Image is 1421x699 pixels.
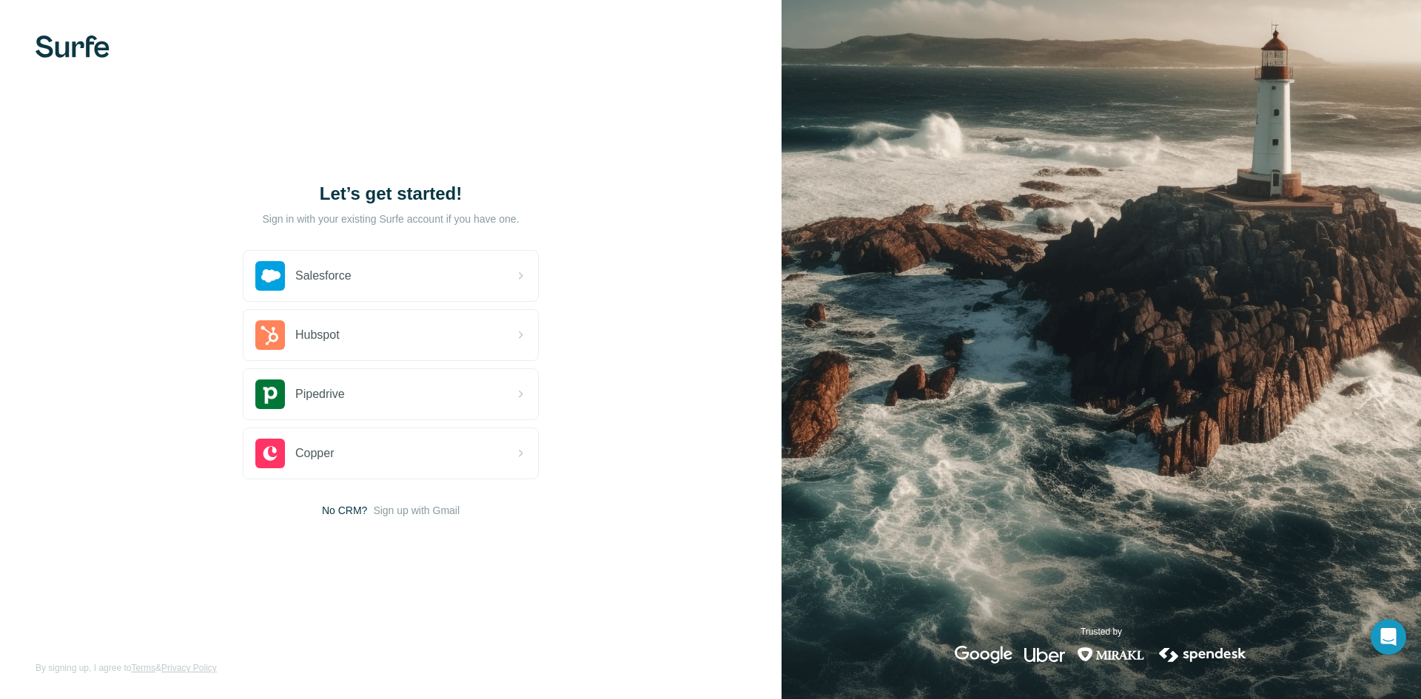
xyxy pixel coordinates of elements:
p: Trusted by [1081,625,1122,638]
a: Privacy Policy [161,663,217,673]
img: mirakl's logo [1077,646,1145,663]
img: copper's logo [255,439,285,468]
span: Pipedrive [295,385,345,403]
p: Sign in with your existing Surfe account if you have one. [262,212,519,226]
img: spendesk's logo [1157,646,1249,663]
img: salesforce's logo [255,261,285,291]
div: Open Intercom Messenger [1371,619,1406,655]
img: google's logo [955,646,1012,663]
span: Copper [295,445,334,462]
span: By signing up, I agree to & [36,661,217,675]
span: No CRM? [322,503,367,518]
img: Surfe's logo [36,36,110,58]
a: Terms [131,663,155,673]
h1: Let’s get started! [243,182,539,206]
img: hubspot's logo [255,320,285,350]
img: pipedrive's logo [255,379,285,409]
span: Hubspot [295,326,340,344]
span: Salesforce [295,267,352,285]
img: uber's logo [1024,646,1065,663]
button: Sign up with Gmail [373,503,460,518]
